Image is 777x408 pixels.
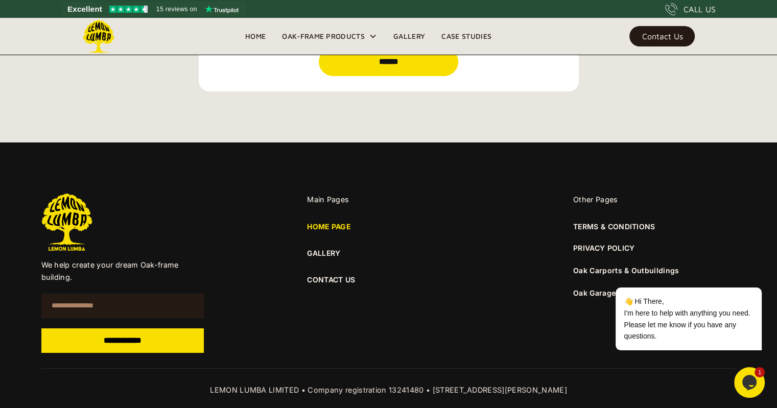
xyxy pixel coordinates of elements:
[156,3,197,15] span: 15 reviews on
[583,242,767,362] iframe: chat widget
[433,29,500,44] a: Case Studies
[573,289,689,297] a: Oak Garages with Room-Above
[307,274,470,285] a: CONTACT US
[734,367,767,398] iframe: chat widget
[573,266,679,275] a: Oak Carports & Outbuildings
[109,6,148,13] img: Trustpilot 4.5 stars
[642,33,682,40] div: Contact Us
[573,194,736,206] div: Other Pages
[67,3,102,15] span: Excellent
[385,29,433,44] a: Gallery
[41,384,736,396] div: LEMON LUMBA LIMITED • Company registration 13241480 • [STREET_ADDRESS][PERSON_NAME]
[237,29,274,44] a: Home
[61,2,246,16] a: See Lemon Lumba reviews on Trustpilot
[665,3,716,15] a: CALL US
[282,30,365,42] div: Oak-Frame Products
[307,194,470,206] div: Main Pages
[41,294,204,353] form: Email Form
[307,248,470,259] a: GALLERY
[307,221,351,232] a: HOME PAGE
[573,243,634,254] a: PRIVACY POLICY
[684,3,716,15] div: CALL US
[274,18,385,55] div: Oak-Frame Products
[205,5,239,13] img: Trustpilot logo
[573,221,655,232] a: TERMS & CONDITIONS
[41,259,204,283] p: We help create your dream Oak-frame building.
[629,26,695,46] a: Contact Us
